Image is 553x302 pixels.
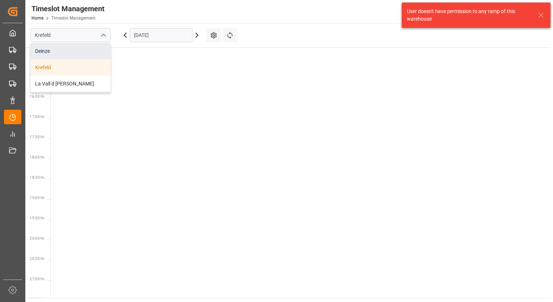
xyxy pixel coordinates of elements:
span: 19:30 Hr [30,216,45,220]
input: DD.MM.YYYY [130,28,193,42]
button: close menu [97,30,108,41]
span: 17:30 Hr [30,135,45,139]
div: Timeslot Management [31,3,105,14]
span: 16:30 Hr [30,95,45,98]
div: Deinze [31,43,110,59]
div: La Vall d [PERSON_NAME] [31,76,110,92]
span: 21:30 Hr [30,297,45,301]
span: 20:00 Hr [30,236,45,240]
span: 18:30 Hr [30,176,45,180]
div: Krefeld [31,59,110,76]
span: 21:00 Hr [30,277,45,281]
span: 19:00 Hr [30,196,45,200]
input: Type to search/select [30,28,111,42]
span: 16:00 Hr [30,74,45,78]
span: 15:30 Hr [30,54,45,58]
span: 17:00 Hr [30,115,45,119]
a: Home [31,16,43,21]
span: 18:00 Hr [30,155,45,159]
span: 20:30 Hr [30,257,45,261]
div: User doesn't have permission to any ramp of this warehouse [407,8,531,23]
